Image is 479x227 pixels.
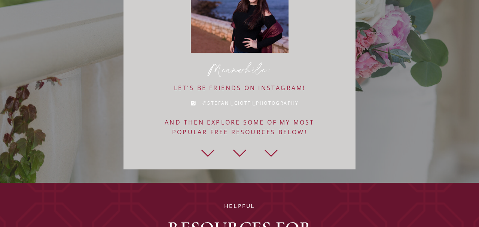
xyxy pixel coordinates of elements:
[181,203,298,210] p: helpful
[202,99,298,107] a: @Stefani_Ciotti_Photography
[191,63,288,77] p: Meanwhile:
[151,118,328,137] a: And then EXPLORE some of my most popular free resources below!
[172,83,308,90] a: Let's be friends on instagram!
